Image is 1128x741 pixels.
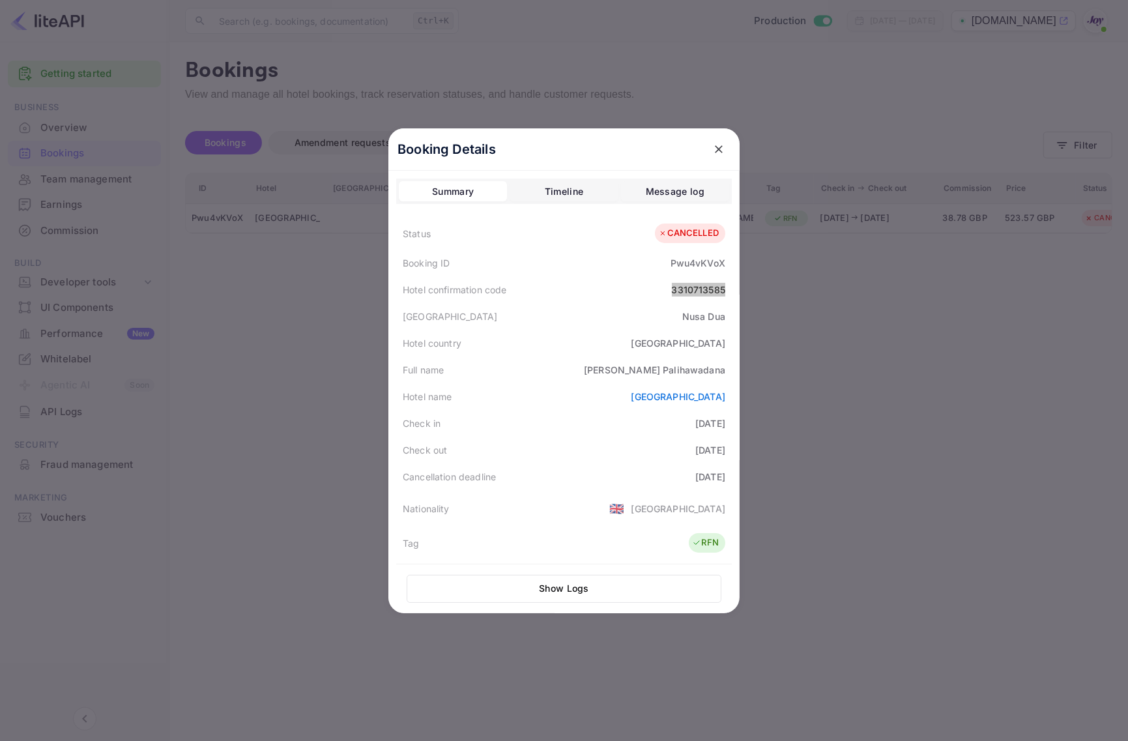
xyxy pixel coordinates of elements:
[403,227,431,240] div: Status
[403,536,419,550] div: Tag
[403,363,444,377] div: Full name
[671,256,725,270] div: Pwu4vKVoX
[631,336,725,350] div: [GEOGRAPHIC_DATA]
[695,470,725,484] div: [DATE]
[646,184,704,199] div: Message log
[695,443,725,457] div: [DATE]
[403,390,452,403] div: Hotel name
[695,416,725,430] div: [DATE]
[658,227,719,240] div: CANCELLED
[672,283,726,297] div: 3310713585
[631,502,725,516] div: [GEOGRAPHIC_DATA]
[399,181,507,202] button: Summary
[403,336,461,350] div: Hotel country
[584,363,725,377] div: [PERSON_NAME] Palihawadana
[398,139,496,159] p: Booking Details
[407,575,721,603] button: Show Logs
[403,310,498,323] div: [GEOGRAPHIC_DATA]
[403,470,496,484] div: Cancellation deadline
[403,283,506,297] div: Hotel confirmation code
[403,416,441,430] div: Check in
[545,184,583,199] div: Timeline
[692,536,719,549] div: RFN
[707,138,730,161] button: close
[621,181,729,202] button: Message log
[631,391,725,402] a: [GEOGRAPHIC_DATA]
[682,310,725,323] div: Nusa Dua
[403,256,450,270] div: Booking ID
[403,502,450,516] div: Nationality
[403,443,447,457] div: Check out
[432,184,474,199] div: Summary
[510,181,618,202] button: Timeline
[609,497,624,520] span: United States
